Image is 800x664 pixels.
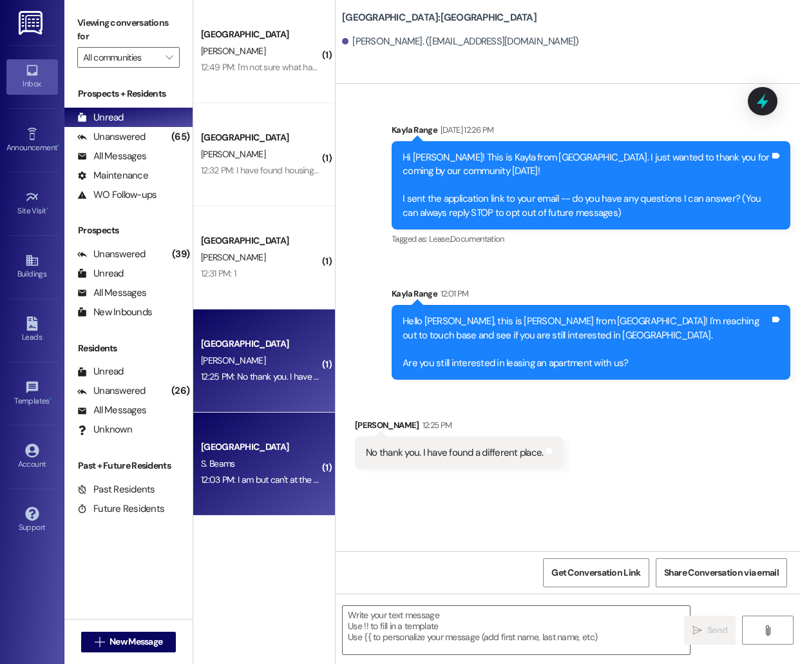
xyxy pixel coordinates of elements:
button: Share Conversation via email [656,558,787,587]
div: 12:31 PM: 1 [201,268,236,279]
i:  [166,52,173,63]
div: Unanswered [77,248,146,261]
div: Kayla Range [392,123,790,141]
div: Hello [PERSON_NAME], this is [PERSON_NAME] from [GEOGRAPHIC_DATA]! I'm reaching out to touch base... [403,315,770,370]
div: All Messages [77,150,146,163]
button: New Message [81,632,176,652]
div: Unread [77,267,124,280]
div: Prospects [64,224,193,237]
div: 12:25 PM: No thank you. I have found a different place. [201,371,402,382]
span: Share Conversation via email [664,566,779,580]
span: [PERSON_NAME] [201,355,265,366]
span: Lease , [429,233,450,244]
span: • [46,204,48,213]
span: [PERSON_NAME] [201,45,265,57]
div: [GEOGRAPHIC_DATA] [201,337,320,351]
div: 12:25 PM [419,418,452,432]
a: Site Visit • [6,186,58,221]
div: 12:32 PM: I have found housing and am no longer interested at this time. Thank you! [201,164,509,176]
span: [PERSON_NAME] [201,251,265,263]
div: Past Residents [77,483,155,496]
div: Maintenance [77,169,148,182]
a: Account [6,440,58,474]
div: Residents [64,342,193,355]
a: Buildings [6,249,58,284]
b: [GEOGRAPHIC_DATA]: [GEOGRAPHIC_DATA] [342,11,537,24]
div: [GEOGRAPHIC_DATA] [201,28,320,41]
div: [GEOGRAPHIC_DATA] [201,131,320,144]
a: Templates • [6,376,58,411]
div: New Inbounds [77,306,152,319]
div: (65) [168,127,193,147]
span: • [57,141,59,150]
span: • [50,395,52,404]
div: Unanswered [77,130,146,144]
button: Send [684,616,736,645]
div: Kayla Range [392,287,790,305]
span: Send [707,623,727,637]
div: [DATE] 12:26 PM [437,123,493,137]
i:  [95,637,104,647]
div: Past + Future Residents [64,459,193,473]
div: Unanswered [77,384,146,398]
div: Unread [77,365,124,378]
div: [GEOGRAPHIC_DATA] [201,234,320,248]
span: Documentation [450,233,504,244]
div: WO Follow-ups [77,188,157,202]
div: [GEOGRAPHIC_DATA] [201,440,320,454]
div: (26) [168,381,193,401]
i:  [692,625,702,636]
div: Future Residents [77,502,164,516]
div: (39) [169,244,193,264]
div: Unread [77,111,124,124]
div: Prospects + Residents [64,87,193,101]
div: All Messages [77,286,146,300]
label: Viewing conversations for [77,13,180,47]
a: Inbox [6,59,58,94]
div: [PERSON_NAME]. ([EMAIL_ADDRESS][DOMAIN_NAME]) [342,35,579,48]
div: Tagged as: [392,229,790,248]
div: 12:01 PM [437,287,469,300]
a: Support [6,503,58,538]
i:  [763,625,772,636]
img: ResiDesk Logo [19,11,45,35]
span: S. Beams [201,458,234,469]
span: Get Conversation Link [551,566,640,580]
div: No thank you. I have found a different place. [366,446,543,460]
span: New Message [110,635,162,649]
div: Unknown [77,423,132,436]
div: [PERSON_NAME] [355,418,564,436]
a: Leads [6,313,58,347]
div: All Messages [77,404,146,417]
div: Hi [PERSON_NAME]! This is Kayla from [GEOGRAPHIC_DATA]. I just wanted to thank you for coming by ... [403,151,770,220]
input: All communities [83,47,159,68]
button: Get Conversation Link [543,558,649,587]
span: [PERSON_NAME] [201,148,265,160]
